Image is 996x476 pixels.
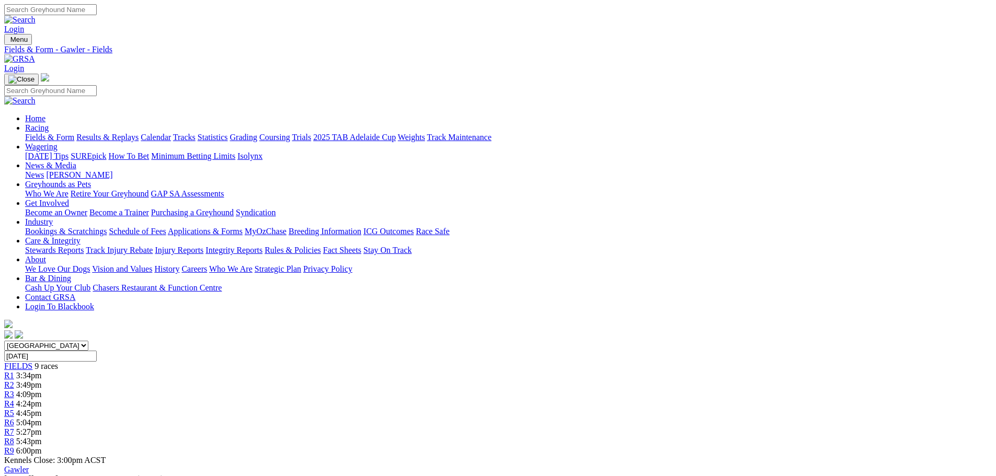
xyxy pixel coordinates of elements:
[25,123,49,132] a: Racing
[25,283,992,293] div: Bar & Dining
[255,264,301,273] a: Strategic Plan
[4,34,32,45] button: Toggle navigation
[25,142,58,151] a: Wagering
[41,73,49,82] img: logo-grsa-white.png
[25,217,53,226] a: Industry
[363,227,414,236] a: ICG Outcomes
[46,170,112,179] a: [PERSON_NAME]
[25,152,68,160] a: [DATE] Tips
[151,189,224,198] a: GAP SA Assessments
[173,133,196,142] a: Tracks
[25,264,992,274] div: About
[4,371,14,380] span: R1
[16,409,42,417] span: 4:45pm
[4,418,14,427] a: R6
[16,418,42,427] span: 5:04pm
[4,320,13,328] img: logo-grsa-white.png
[89,208,149,217] a: Become a Trainer
[4,427,14,436] a: R7
[25,246,992,255] div: Care & Integrity
[25,283,90,292] a: Cash Up Your Club
[35,362,58,370] span: 9 races
[209,264,253,273] a: Who We Are
[15,330,23,339] img: twitter.svg
[230,133,257,142] a: Grading
[4,85,97,96] input: Search
[109,227,166,236] a: Schedule of Fees
[8,75,35,84] img: Close
[236,208,276,217] a: Syndication
[109,152,150,160] a: How To Bet
[313,133,396,142] a: 2025 TAB Adelaide Cup
[25,170,992,180] div: News & Media
[71,189,149,198] a: Retire Your Greyhound
[4,64,24,73] a: Login
[198,133,228,142] a: Statistics
[363,246,411,254] a: Stay On Track
[25,227,992,236] div: Industry
[86,246,153,254] a: Track Injury Rebate
[416,227,449,236] a: Race Safe
[4,399,14,408] a: R4
[4,409,14,417] a: R5
[303,264,352,273] a: Privacy Policy
[245,227,287,236] a: MyOzChase
[16,371,42,380] span: 3:34pm
[205,246,262,254] a: Integrity Reports
[25,264,90,273] a: We Love Our Dogs
[16,380,42,389] span: 3:49pm
[25,199,69,207] a: Get Involved
[16,427,42,436] span: 5:27pm
[25,302,94,311] a: Login To Blackbook
[25,208,992,217] div: Get Involved
[151,208,234,217] a: Purchasing a Greyhound
[25,293,75,301] a: Contact GRSA
[92,264,152,273] a: Vision and Values
[154,264,179,273] a: History
[25,227,107,236] a: Bookings & Scratchings
[4,45,992,54] a: Fields & Form - Gawler - Fields
[25,170,44,179] a: News
[259,133,290,142] a: Coursing
[4,25,24,33] a: Login
[141,133,171,142] a: Calendar
[25,161,76,170] a: News & Media
[4,465,29,474] a: Gawler
[4,96,36,106] img: Search
[151,152,235,160] a: Minimum Betting Limits
[25,274,71,283] a: Bar & Dining
[323,246,361,254] a: Fact Sheets
[25,236,81,245] a: Care & Integrity
[76,133,139,142] a: Results & Replays
[71,152,106,160] a: SUREpick
[4,351,97,362] input: Select date
[4,15,36,25] img: Search
[4,362,32,370] a: FIELDS
[168,227,243,236] a: Applications & Forms
[427,133,491,142] a: Track Maintenance
[25,208,87,217] a: Become an Owner
[93,283,222,292] a: Chasers Restaurant & Function Centre
[4,380,14,389] a: R2
[265,246,321,254] a: Rules & Policies
[4,330,13,339] img: facebook.svg
[181,264,207,273] a: Careers
[155,246,203,254] a: Injury Reports
[4,437,14,446] span: R8
[4,390,14,399] a: R3
[25,114,45,123] a: Home
[16,446,42,455] span: 6:00pm
[4,4,97,15] input: Search
[10,36,28,43] span: Menu
[4,54,35,64] img: GRSA
[4,74,39,85] button: Toggle navigation
[289,227,361,236] a: Breeding Information
[25,152,992,161] div: Wagering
